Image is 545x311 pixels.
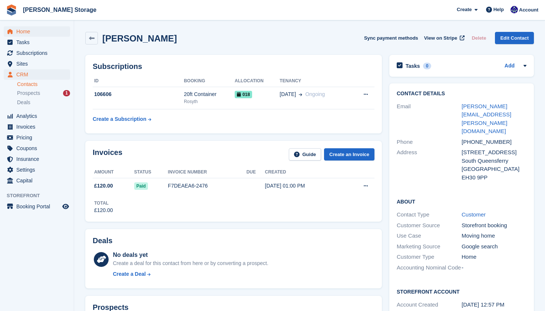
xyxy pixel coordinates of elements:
a: menu [4,132,70,143]
div: Storefront booking [462,221,526,230]
div: Phone [397,138,462,146]
div: Total [94,200,113,206]
div: EH30 9PP [462,173,526,182]
h2: Subscriptions [93,62,374,71]
span: Pricing [16,132,61,143]
span: Booking Portal [16,201,61,212]
div: 106606 [93,90,184,98]
div: - [462,264,526,272]
button: Delete [469,32,489,44]
div: Accounting Nominal Code [397,264,462,272]
a: [PERSON_NAME][EMAIL_ADDRESS][PERSON_NAME][DOMAIN_NAME] [462,103,511,135]
div: [PHONE_NUMBER] [462,138,526,146]
div: No deals yet [113,251,268,259]
span: Deals [17,99,30,106]
span: Paid [134,182,148,190]
a: Create a Subscription [93,112,151,126]
div: Contact Type [397,211,462,219]
div: 1 [63,90,70,96]
a: Add [505,62,515,70]
span: Coupons [16,143,61,153]
a: menu [4,165,70,175]
div: £120.00 [94,206,113,214]
div: [DATE] 12:57 PM [462,301,526,309]
h2: Deals [93,236,112,245]
h2: Tasks [406,63,420,69]
a: Create an Invoice [324,148,374,161]
div: Address [397,148,462,182]
span: Subscriptions [16,48,61,58]
a: menu [4,154,70,164]
span: Storefront [7,192,74,199]
a: Deals [17,99,70,106]
div: South Queensferry [462,157,526,165]
div: Email [397,102,462,136]
h2: Contact Details [397,91,526,97]
span: 018 [235,91,252,98]
span: Settings [16,165,61,175]
a: Customer [462,211,486,218]
span: Analytics [16,111,61,121]
div: Account Created [397,301,462,309]
span: CRM [16,69,61,80]
th: Amount [93,166,134,178]
div: Create a deal for this contact from here or by converting a prospect. [113,259,268,267]
a: menu [4,111,70,121]
div: Rosyth [184,98,235,105]
h2: Invoices [93,148,122,161]
th: Due [247,166,265,178]
span: Help [493,6,504,13]
span: Home [16,26,61,37]
span: Ongoing [305,91,325,97]
a: View on Stripe [421,32,466,44]
th: Created [265,166,344,178]
span: Invoices [16,122,61,132]
img: Ross Watt [511,6,518,13]
div: [STREET_ADDRESS] [462,148,526,157]
span: Capital [16,175,61,186]
span: View on Stripe [424,34,457,42]
a: Prospects 1 [17,89,70,97]
a: menu [4,37,70,47]
div: 0 [423,63,432,69]
div: Google search [462,242,526,251]
div: [DATE] 01:00 PM [265,182,344,190]
div: Customer Source [397,221,462,230]
div: [GEOGRAPHIC_DATA] [462,165,526,173]
span: Account [519,6,538,14]
h2: About [397,198,526,205]
div: Home [462,253,526,261]
span: Insurance [16,154,61,164]
th: Status [134,166,168,178]
div: F7DEAEA6-2476 [168,182,247,190]
th: Invoice number [168,166,247,178]
span: Sites [16,59,61,69]
a: menu [4,143,70,153]
a: menu [4,26,70,37]
a: Preview store [61,202,70,211]
th: Tenancy [280,75,350,87]
a: Create a Deal [113,270,268,278]
a: [PERSON_NAME] Storage [20,4,99,16]
a: menu [4,201,70,212]
span: Tasks [16,37,61,47]
h2: Storefront Account [397,288,526,295]
a: menu [4,69,70,80]
span: £120.00 [94,182,113,190]
th: ID [93,75,184,87]
div: 20ft Container [184,90,235,98]
a: menu [4,175,70,186]
a: menu [4,122,70,132]
a: Edit Contact [495,32,534,44]
button: Sync payment methods [364,32,418,44]
div: Customer Type [397,253,462,261]
a: Contacts [17,81,70,88]
div: Use Case [397,232,462,240]
div: Moving home [462,232,526,240]
div: Create a Subscription [93,115,146,123]
img: stora-icon-8386f47178a22dfd0bd8f6a31ec36ba5ce8667c1dd55bd0f319d3a0aa187defe.svg [6,4,17,16]
th: Booking [184,75,235,87]
span: Create [457,6,472,13]
span: Prospects [17,90,40,97]
div: Create a Deal [113,270,146,278]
